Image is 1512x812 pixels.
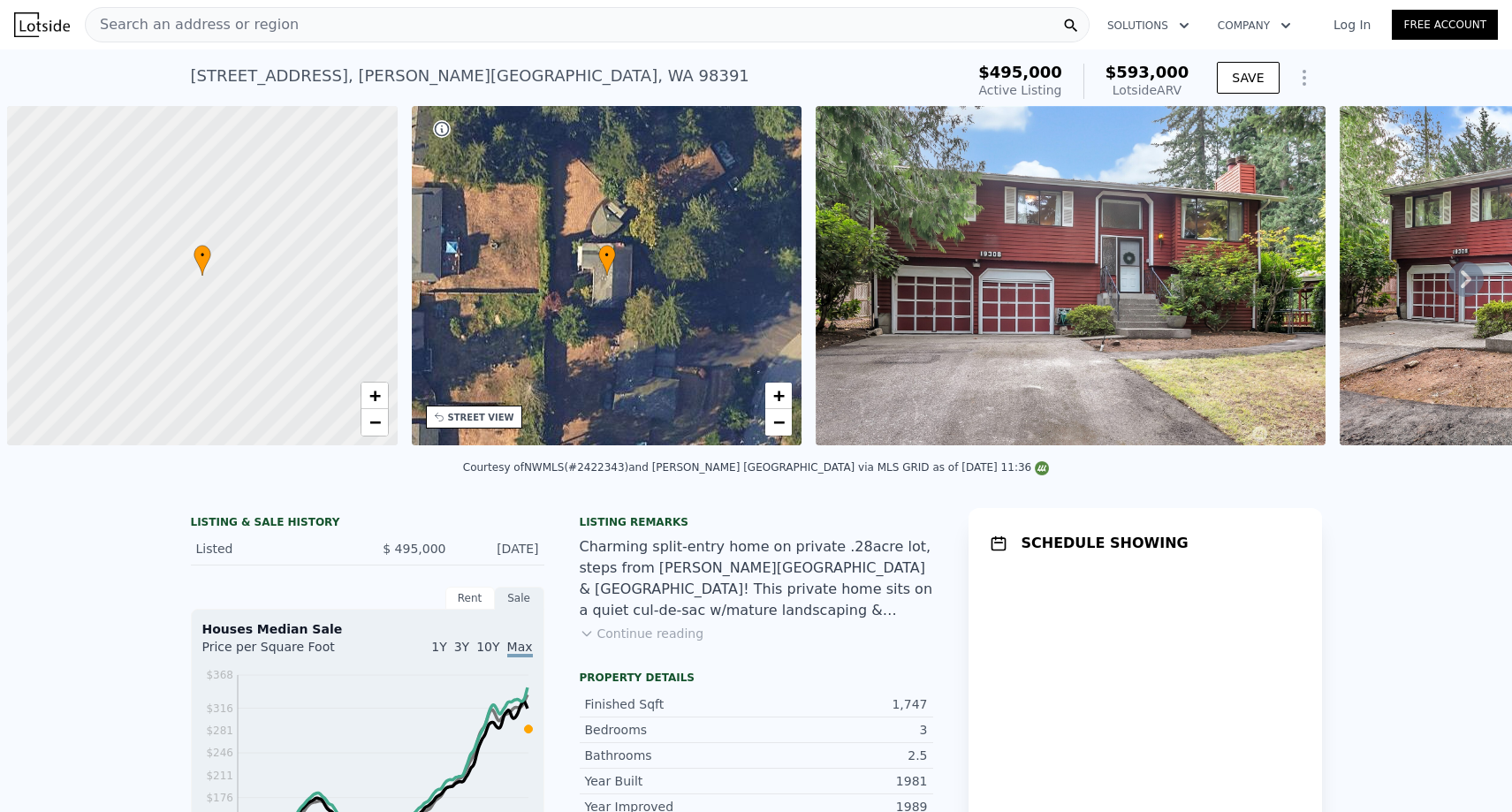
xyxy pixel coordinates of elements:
[206,747,233,759] tspan: $246
[194,245,211,276] div: •
[463,461,1049,474] div: Courtesy of NWMLS (#2422343) and [PERSON_NAME] [GEOGRAPHIC_DATA] via MLS GRID as of [DATE] 11:36
[1022,533,1189,554] h1: SCHEDULE SHOWING
[431,640,446,654] span: 1Y
[369,411,380,433] span: −
[1093,10,1204,42] button: Solutions
[585,695,756,713] div: Finished Sqft
[206,702,233,715] tspan: $316
[585,721,756,739] div: Bedrooms
[585,747,756,764] div: Bathrooms
[361,409,388,436] a: Zoom out
[756,747,928,764] div: 2.5
[598,247,616,263] span: •
[1106,81,1189,99] div: Lotside ARV
[580,671,933,685] div: Property details
[191,515,544,533] div: LISTING & SALE HISTORY
[580,515,933,529] div: Listing remarks
[1287,60,1322,95] button: Show Options
[756,772,928,790] div: 1981
[598,245,616,276] div: •
[1312,16,1392,34] a: Log In
[756,695,928,713] div: 1,747
[1217,62,1279,94] button: SAVE
[448,411,514,424] div: STREET VIEW
[369,384,380,406] span: +
[202,620,533,638] div: Houses Median Sale
[580,536,933,621] div: Charming split-entry home on private .28acre lot, steps from [PERSON_NAME][GEOGRAPHIC_DATA] & [GE...
[495,587,544,610] div: Sale
[476,640,499,654] span: 10Y
[206,792,233,804] tspan: $176
[773,411,785,433] span: −
[454,640,469,654] span: 3Y
[756,721,928,739] div: 3
[206,669,233,681] tspan: $368
[196,540,353,558] div: Listed
[202,638,368,666] div: Price per Square Foot
[206,770,233,782] tspan: $211
[361,383,388,409] a: Zoom in
[194,247,211,263] span: •
[383,542,445,556] span: $ 495,000
[978,63,1062,81] span: $495,000
[773,384,785,406] span: +
[445,587,495,610] div: Rent
[1392,10,1498,40] a: Free Account
[816,106,1325,445] img: Sale: 167526216 Parcel: 100577336
[507,640,533,657] span: Max
[86,14,299,35] span: Search an address or region
[1106,63,1189,81] span: $593,000
[460,540,539,558] div: [DATE]
[206,725,233,737] tspan: $281
[979,83,1062,97] span: Active Listing
[191,64,749,88] div: [STREET_ADDRESS] , [PERSON_NAME][GEOGRAPHIC_DATA] , WA 98391
[14,12,70,37] img: Lotside
[1035,461,1049,475] img: NWMLS Logo
[765,409,792,436] a: Zoom out
[765,383,792,409] a: Zoom in
[580,625,704,642] button: Continue reading
[1204,10,1305,42] button: Company
[585,772,756,790] div: Year Built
